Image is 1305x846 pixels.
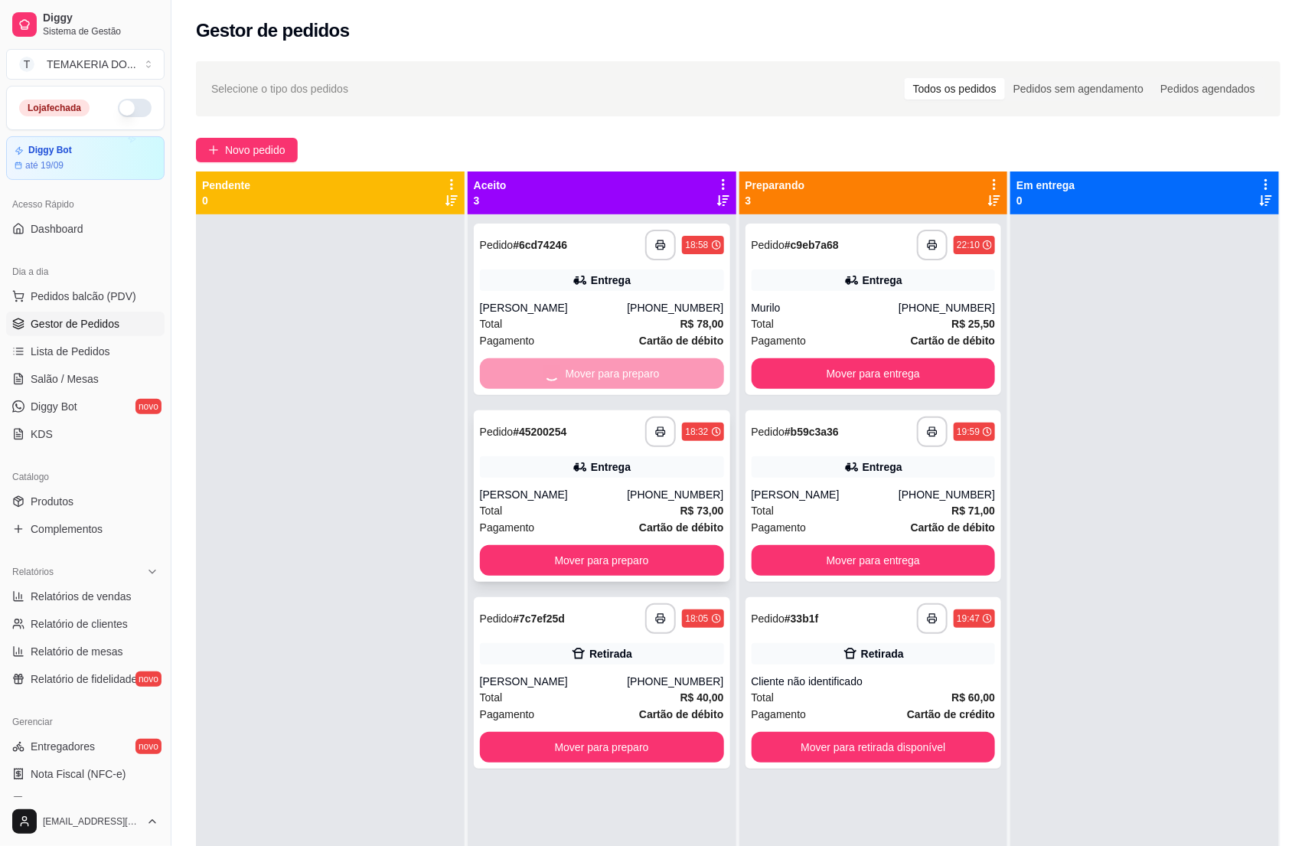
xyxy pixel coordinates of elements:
[685,239,708,251] div: 18:58
[31,344,110,359] span: Lista de Pedidos
[480,300,628,315] div: [PERSON_NAME]
[31,671,137,687] span: Relatório de fidelidade
[6,517,165,541] a: Complementos
[31,766,126,782] span: Nota Fiscal (NFC-e)
[480,315,503,332] span: Total
[627,674,723,689] div: [PHONE_NUMBER]
[6,762,165,786] a: Nota Fiscal (NFC-e)
[911,335,995,347] strong: Cartão de débito
[196,18,350,43] h2: Gestor de pedidos
[480,545,724,576] button: Mover para preparo
[19,57,34,72] span: T
[31,371,99,387] span: Salão / Mesas
[6,192,165,217] div: Acesso Rápido
[911,521,995,534] strong: Cartão de débito
[480,426,514,438] span: Pedido
[745,193,805,208] p: 3
[25,159,64,171] article: até 19/09
[31,426,53,442] span: KDS
[752,674,996,689] div: Cliente não identificado
[196,138,298,162] button: Novo pedido
[513,426,566,438] strong: # 45200254
[31,289,136,304] span: Pedidos balcão (PDV)
[863,459,902,475] div: Entrega
[480,502,503,519] span: Total
[627,300,723,315] div: [PHONE_NUMBER]
[680,505,724,517] strong: R$ 73,00
[752,612,785,625] span: Pedido
[6,734,165,759] a: Entregadoresnovo
[31,589,132,604] span: Relatórios de vendas
[6,489,165,514] a: Produtos
[47,57,136,72] div: TEMAKERIA DO ...
[785,612,818,625] strong: # 33b1f
[6,339,165,364] a: Lista de Pedidos
[905,78,1005,100] div: Todos os pedidos
[480,732,724,763] button: Mover para preparo
[752,519,807,536] span: Pagamento
[951,691,995,704] strong: R$ 60,00
[43,815,140,828] span: [EMAIL_ADDRESS][DOMAIN_NAME]
[685,612,708,625] div: 18:05
[43,25,158,38] span: Sistema de Gestão
[19,100,90,116] div: Loja fechada
[474,178,507,193] p: Aceito
[899,487,995,502] div: [PHONE_NUMBER]
[6,284,165,309] button: Pedidos balcão (PDV)
[480,487,628,502] div: [PERSON_NAME]
[43,11,158,25] span: Diggy
[639,521,723,534] strong: Cartão de débito
[752,732,996,763] button: Mover para retirada disponível
[474,193,507,208] p: 3
[513,239,567,251] strong: # 6cd74246
[28,145,72,156] article: Diggy Bot
[752,358,996,389] button: Mover para entrega
[639,335,723,347] strong: Cartão de débito
[957,239,980,251] div: 22:10
[752,315,775,332] span: Total
[6,789,165,814] a: Controle de caixa
[1152,78,1264,100] div: Pedidos agendados
[6,465,165,489] div: Catálogo
[752,487,899,502] div: [PERSON_NAME]
[6,136,165,180] a: Diggy Botaté 19/09
[31,399,77,414] span: Diggy Bot
[480,689,503,706] span: Total
[6,49,165,80] button: Select a team
[899,300,995,315] div: [PHONE_NUMBER]
[480,519,535,536] span: Pagamento
[685,426,708,438] div: 18:32
[6,639,165,664] a: Relatório de mesas
[31,644,123,659] span: Relatório de mesas
[6,6,165,43] a: DiggySistema de Gestão
[752,426,785,438] span: Pedido
[752,502,775,519] span: Total
[1005,78,1152,100] div: Pedidos sem agendamento
[863,273,902,288] div: Entrega
[752,239,785,251] span: Pedido
[513,612,565,625] strong: # 7c7ef25d
[951,505,995,517] strong: R$ 71,00
[480,239,514,251] span: Pedido
[6,422,165,446] a: KDS
[861,646,904,661] div: Retirada
[6,612,165,636] a: Relatório de clientes
[6,312,165,336] a: Gestor de Pedidos
[6,584,165,609] a: Relatórios de vendas
[202,193,250,208] p: 0
[31,739,95,754] span: Entregadores
[6,667,165,691] a: Relatório de fidelidadenovo
[31,221,83,237] span: Dashboard
[31,616,128,632] span: Relatório de clientes
[1016,193,1075,208] p: 0
[31,521,103,537] span: Complementos
[480,612,514,625] span: Pedido
[480,706,535,723] span: Pagamento
[480,674,628,689] div: [PERSON_NAME]
[785,239,839,251] strong: # c9eb7a68
[480,332,535,349] span: Pagamento
[957,426,980,438] div: 19:59
[752,689,775,706] span: Total
[1016,178,1075,193] p: Em entrega
[6,710,165,734] div: Gerenciar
